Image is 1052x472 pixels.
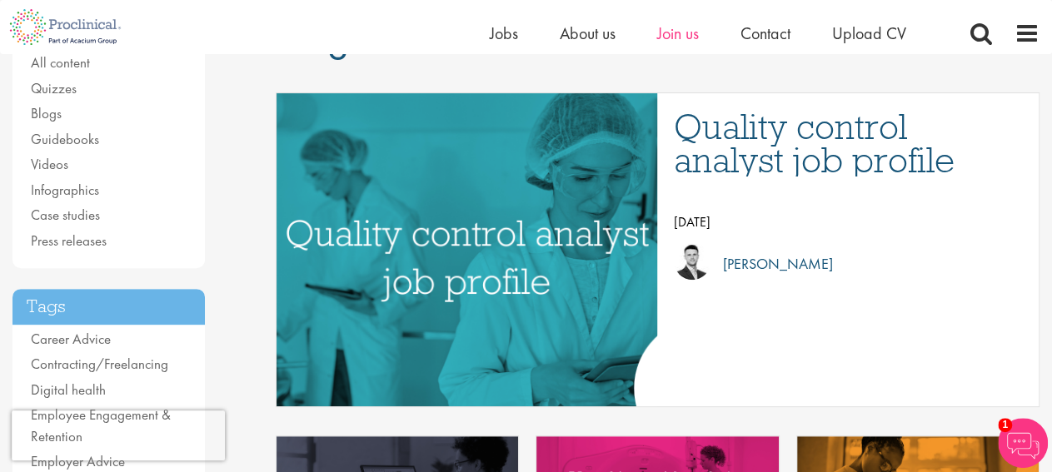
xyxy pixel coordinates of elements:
[31,231,107,250] a: Press releases
[31,79,77,97] a: Quizzes
[31,452,125,470] a: Employer Advice
[560,22,616,44] a: About us
[31,355,168,373] a: Contracting/Freelancing
[674,210,1022,235] p: [DATE]
[657,22,699,44] a: Join us
[674,243,710,280] img: Joshua Godden
[12,410,225,460] iframe: reCAPTCHA
[277,93,658,406] a: Link to a post
[740,22,790,44] a: Contact
[490,22,518,44] a: Jobs
[31,104,62,122] a: Blogs
[31,130,99,148] a: Guidebooks
[31,181,99,199] a: Infographics
[31,330,111,348] a: Career Advice
[166,93,769,406] img: quality control analyst job profile
[31,380,106,399] a: Digital health
[998,418,1012,432] span: 1
[31,405,171,445] a: Employee Engagement & Retention
[998,418,1048,468] img: Chatbot
[31,155,68,173] a: Videos
[674,110,1022,176] a: Quality control analyst job profile
[832,22,906,44] a: Upload CV
[674,243,1022,285] a: Joshua Godden [PERSON_NAME]
[710,251,833,276] p: [PERSON_NAME]
[31,53,90,72] a: All content
[12,289,205,325] h3: Tags
[31,206,100,224] a: Case studies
